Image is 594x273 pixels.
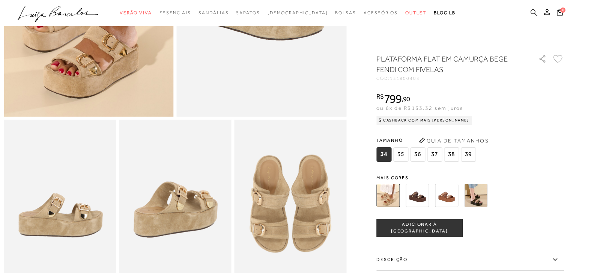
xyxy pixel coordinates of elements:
span: 131800404 [390,76,420,81]
img: PLATAFORMA FLAT EM COURO PRETO COM FIVELAS [464,184,487,207]
a: categoryNavScreenReaderText [405,6,426,20]
span: 37 [427,147,442,162]
img: PLATAFORMA FLAT EM COURO CASTANHO COM FIVELAS [435,184,458,207]
span: ADICIONAR À [GEOGRAPHIC_DATA] [377,221,462,234]
span: Sapatos [236,10,260,15]
span: Outlet [405,10,426,15]
img: PLATAFORMA FLAT EM COURO CAFÉ COM FIVELAS [406,184,429,207]
div: CÓD: [376,76,526,81]
button: ADICIONAR À [GEOGRAPHIC_DATA] [376,219,463,237]
span: Tamanho [376,135,478,146]
a: BLOG LB [434,6,456,20]
span: Essenciais [159,10,191,15]
a: categoryNavScreenReaderText [159,6,191,20]
button: Guia de Tamanhos [416,135,491,147]
i: , [402,96,410,102]
span: Sandálias [199,10,229,15]
div: Cashback com Mais [PERSON_NAME] [376,116,472,125]
span: 0 [560,7,565,13]
span: 39 [461,147,476,162]
a: noSubCategoriesText [268,6,328,20]
i: R$ [376,93,384,100]
h1: PLATAFORMA FLAT EM CAMURÇA BEGE FENDI COM FIVELAS [376,54,517,75]
span: ou 6x de R$133,32 sem juros [376,105,463,111]
img: PLATAFORMA FLAT EM CAMURÇA BEGE FENDI COM FIVELAS [376,184,400,207]
span: Acessórios [364,10,398,15]
span: 35 [393,147,408,162]
a: categoryNavScreenReaderText [199,6,229,20]
span: 34 [376,147,391,162]
span: BLOG LB [434,10,456,15]
label: Descrição [376,249,564,271]
span: Mais cores [376,175,564,180]
a: categoryNavScreenReaderText [364,6,398,20]
span: 36 [410,147,425,162]
span: 90 [403,95,410,103]
a: categoryNavScreenReaderText [120,6,152,20]
span: 799 [384,92,402,105]
a: categoryNavScreenReaderText [236,6,260,20]
button: 0 [555,8,565,18]
span: [DEMOGRAPHIC_DATA] [268,10,328,15]
a: categoryNavScreenReaderText [335,6,356,20]
span: Bolsas [335,10,356,15]
span: Verão Viva [120,10,152,15]
span: 38 [444,147,459,162]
